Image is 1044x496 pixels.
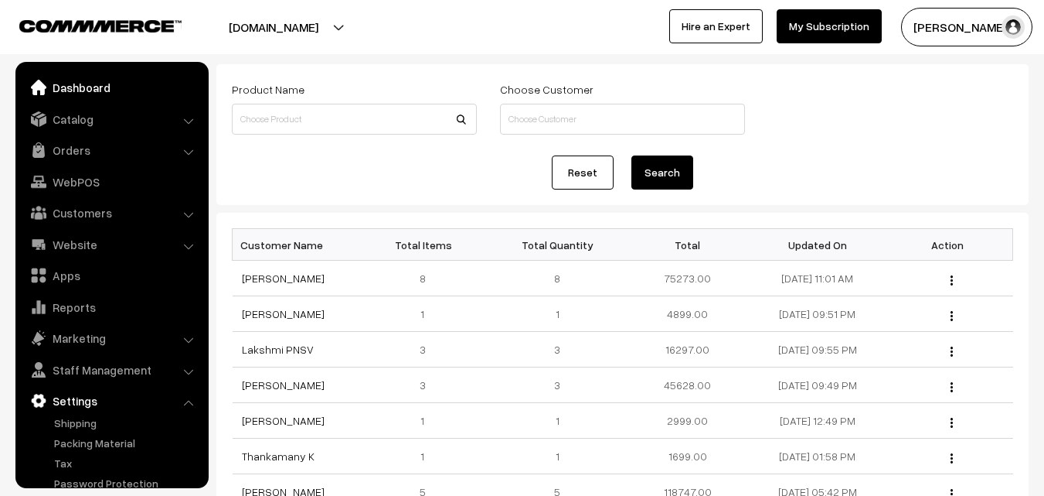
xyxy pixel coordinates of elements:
td: 1699.00 [622,439,752,474]
td: [DATE] 01:58 PM [753,439,882,474]
input: Choose Product [232,104,477,135]
td: 45628.00 [622,368,752,403]
a: COMMMERCE [19,15,155,34]
img: Menu [950,311,953,321]
th: Updated On [753,229,882,261]
img: COMMMERCE [19,20,182,32]
a: [PERSON_NAME] [242,378,325,392]
button: [PERSON_NAME] [901,8,1032,46]
td: 75273.00 [622,261,752,296]
td: 2999.00 [622,403,752,439]
td: 3 [492,368,622,403]
a: Staff Management [19,356,203,384]
th: Total [622,229,752,261]
a: Shipping [50,415,203,431]
a: Hire an Expert [669,9,763,43]
a: My Subscription [777,9,882,43]
td: 16297.00 [622,332,752,368]
a: Orders [19,136,203,164]
a: Thankamany K [242,450,315,463]
td: 1 [492,296,622,332]
a: [PERSON_NAME] [242,307,325,320]
button: [DOMAIN_NAME] [175,8,372,46]
td: [DATE] 09:51 PM [753,296,882,332]
td: 4899.00 [622,296,752,332]
td: 8 [492,261,622,296]
button: Search [631,156,693,190]
a: Lakshmi PNSV [242,343,314,356]
td: [DATE] 12:49 PM [753,403,882,439]
td: 3 [362,332,492,368]
a: Apps [19,262,203,289]
img: Menu [950,418,953,428]
th: Total Items [362,229,492,261]
td: 1 [362,403,492,439]
a: Customers [19,199,203,227]
img: Menu [950,382,953,392]
img: user [1001,15,1025,39]
label: Product Name [232,81,304,97]
a: Website [19,231,203,258]
td: 1 [362,439,492,474]
a: Tax [50,455,203,471]
a: Dashboard [19,74,203,101]
td: [DATE] 09:55 PM [753,332,882,368]
td: 1 [362,296,492,332]
a: Reports [19,293,203,321]
input: Choose Customer [500,104,745,135]
th: Action [882,229,1012,261]
a: Marketing [19,324,203,352]
td: 1 [492,403,622,439]
td: 8 [362,261,492,296]
a: Reset [552,156,614,190]
label: Choose Customer [500,81,593,97]
td: 3 [492,332,622,368]
a: WebPOS [19,168,203,196]
img: Menu [950,347,953,357]
a: [PERSON_NAME] [242,272,325,285]
a: [PERSON_NAME] [242,414,325,427]
a: Settings [19,387,203,415]
th: Total Quantity [492,229,622,261]
img: Menu [950,275,953,286]
img: Menu [950,453,953,464]
a: Packing Material [50,435,203,451]
td: [DATE] 11:01 AM [753,261,882,296]
a: Password Protection [50,475,203,491]
td: 1 [492,439,622,474]
td: [DATE] 09:49 PM [753,368,882,403]
a: Catalog [19,105,203,133]
th: Customer Name [233,229,362,261]
td: 3 [362,368,492,403]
